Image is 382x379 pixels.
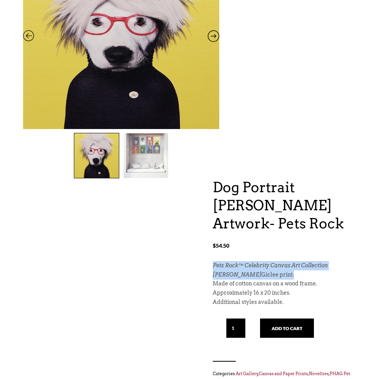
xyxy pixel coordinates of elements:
em: [PERSON_NAME] [213,272,261,278]
em: Pets Rock™ Celebrity Canvas Art Collection [213,262,328,268]
p: Approximately 16 x 20 inches. [213,288,359,298]
button: Add to cart [260,319,314,338]
input: Qty [226,319,245,338]
img: andy warhol dog art [74,133,119,178]
a: Novelties [309,371,329,376]
span: Categories: , , , . [213,369,359,378]
p: Additional styles available. [213,298,359,307]
a: PHAG Pet [330,371,350,376]
a: Art Gallery [236,371,258,376]
h1: Dog Portrait [PERSON_NAME] Artwork- Pets Rock [213,178,359,232]
span: $ [213,242,216,249]
a: Canvas and Paper Prints [259,371,308,376]
p: Made of cotton canvas on a wood frame. [213,279,359,288]
bdi: 54.50 [213,242,229,249]
p: Giclee print. [213,270,359,280]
